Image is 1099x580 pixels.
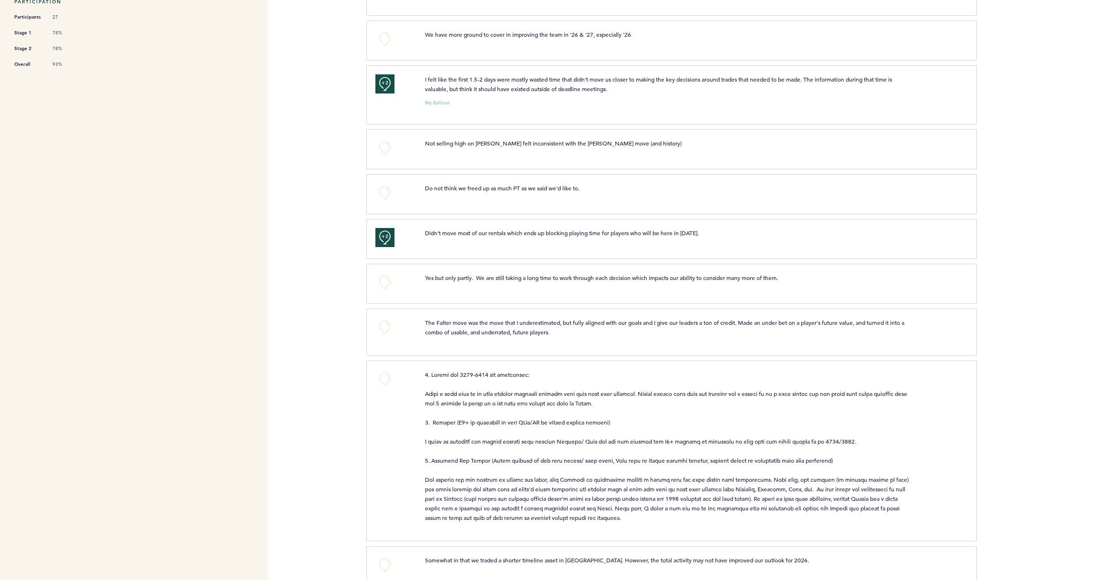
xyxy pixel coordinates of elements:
[14,12,43,22] span: Participants
[425,371,910,521] span: 4. Loremi dol 3279-6414 sit ametconsec: Adipi e sedd eius te in utla etdolor magnaali enimadm ven...
[52,14,81,21] span: 27
[375,228,394,247] button: +2
[425,31,631,38] span: We have more ground to cover in improving the team in '26 & '27, especially '26
[425,139,682,147] span: Not selling high on [PERSON_NAME] felt inconsistent with the [PERSON_NAME] move (and history)
[52,61,81,68] span: 93%
[14,44,43,53] span: Stage 2
[375,74,394,93] button: +2
[425,274,778,281] span: Yes but only partly. We are still taking a long time to work through each decision which impacts ...
[425,229,699,237] span: Didn't move most of our rentals which ends up blocking playing time for players who will be here ...
[52,45,81,52] span: 78%
[382,232,388,241] span: +2
[382,78,388,88] span: +2
[425,184,580,192] span: Do not think we freed up as much PT as we said we'd like to.
[425,556,809,564] span: Somewhat in that we traded a shorter timeline asset in [GEOGRAPHIC_DATA]. However, the total acti...
[14,60,43,69] span: Overall
[14,28,43,38] span: Stage 1
[425,319,906,336] span: The Falter move was the move that I underestimated, but fully aligned with our goals and I give o...
[52,30,81,36] span: 78%
[425,101,450,105] small: My Balloon
[425,75,893,93] span: I felt like the first 1.5-2 days were mostly wasted time that didn't move us closer to making the...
